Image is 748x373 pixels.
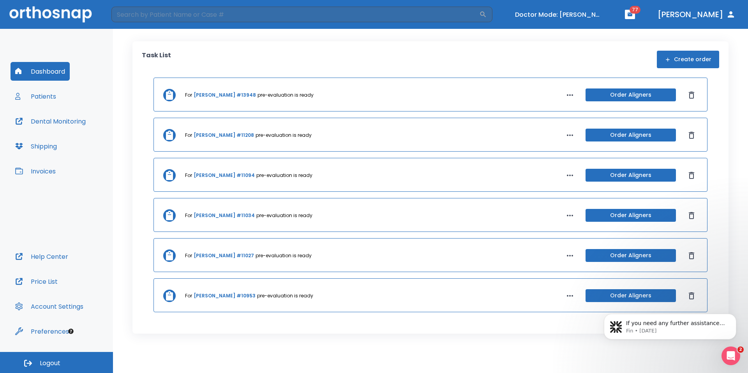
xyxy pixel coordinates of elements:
span: 77 [630,6,640,14]
p: pre-evaluation is ready [256,212,312,219]
p: For [185,252,192,259]
button: Dismiss [685,290,698,302]
button: Create order [657,51,719,68]
button: Invoices [11,162,60,180]
iframe: Intercom notifications message [592,297,748,352]
p: Task List [142,51,171,68]
a: [PERSON_NAME] #11094 [194,172,255,179]
button: Doctor Mode: [PERSON_NAME] [512,8,605,21]
a: [PERSON_NAME] #11027 [194,252,254,259]
p: For [185,172,192,179]
button: Dental Monitoring [11,112,90,131]
button: Order Aligners [586,209,676,222]
button: Order Aligners [586,169,676,182]
a: [PERSON_NAME] #11208 [194,132,254,139]
input: Search by Patient Name or Case # [111,7,479,22]
a: [PERSON_NAME] #11034 [194,212,255,219]
button: Patients [11,87,61,106]
iframe: Intercom live chat [722,346,740,365]
button: Dashboard [11,62,70,81]
div: Tooltip anchor [67,328,74,335]
button: Dismiss [685,209,698,222]
p: pre-evaluation is ready [257,292,313,299]
p: pre-evaluation is ready [256,172,312,179]
p: For [185,92,192,99]
a: [PERSON_NAME] #13948 [194,92,256,99]
p: For [185,212,192,219]
button: Dismiss [685,89,698,101]
button: Dismiss [685,249,698,262]
p: For [185,292,192,299]
button: [PERSON_NAME] [654,7,739,21]
button: Price List [11,272,62,291]
button: Help Center [11,247,73,266]
img: Orthosnap [9,6,92,22]
button: Order Aligners [586,129,676,141]
button: Dismiss [685,169,698,182]
button: Preferences [11,322,74,341]
span: Logout [40,359,60,368]
p: pre-evaluation is ready [256,132,312,139]
p: pre-evaluation is ready [256,252,312,259]
p: pre-evaluation is ready [258,92,314,99]
button: Shipping [11,137,62,156]
button: Order Aligners [586,88,676,101]
button: Order Aligners [586,249,676,262]
button: Account Settings [11,297,88,316]
button: Order Aligners [586,289,676,302]
button: Dismiss [685,129,698,141]
a: [PERSON_NAME] #10953 [194,292,256,299]
p: For [185,132,192,139]
span: 2 [737,346,744,353]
